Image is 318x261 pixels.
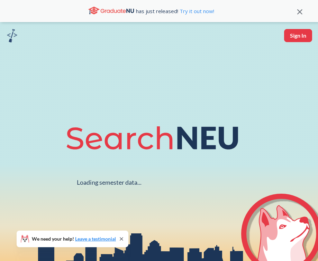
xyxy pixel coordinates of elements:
button: Sign In [284,29,312,42]
span: We need your help! [32,236,116,241]
img: sandbox logo [7,29,17,42]
a: sandbox logo [7,29,17,45]
div: Loading semester data... [77,178,142,186]
span: has just released! [136,7,214,15]
a: Try it out now! [178,8,214,14]
a: Leave a testimonial [75,236,116,242]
